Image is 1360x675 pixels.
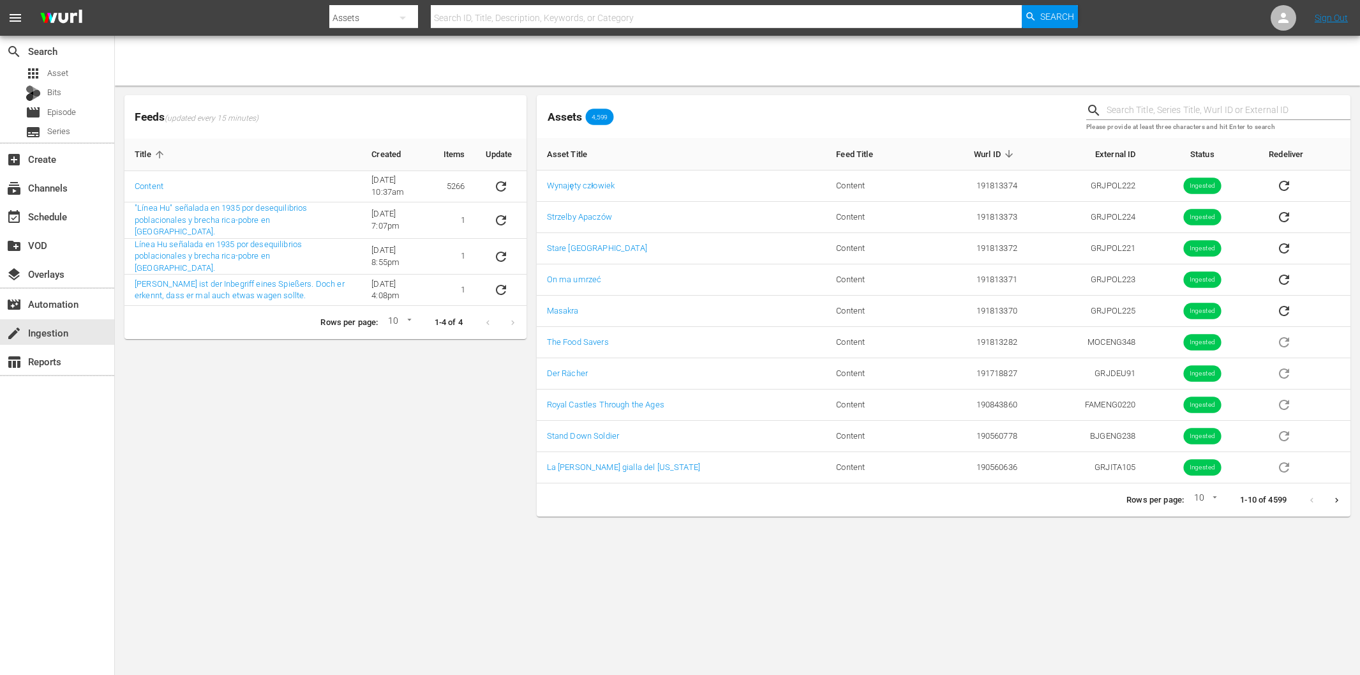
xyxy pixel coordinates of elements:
[547,148,604,160] span: Asset Title
[1183,463,1221,473] span: Ingested
[475,139,527,171] th: Update
[921,358,1027,390] td: 191718827
[1269,430,1299,440] span: Asset is in future lineups. Remove all episodes that contain this asset before redelivering
[361,171,433,202] td: [DATE] 10:37am
[6,326,22,341] span: Ingestion
[1126,494,1184,506] p: Rows per page:
[826,233,921,264] td: Content
[548,110,582,123] span: Assets
[361,239,433,275] td: [DATE] 8:55pm
[1027,171,1146,202] td: GRJPOL222
[547,212,612,222] a: Strzelby Apaczów
[1183,369,1221,379] span: Ingested
[26,66,41,81] span: Asset
[547,306,579,315] a: Masakra
[921,202,1027,233] td: 191813373
[31,3,92,33] img: ans4CAIJ8jUAAAAAAAAAAAAAAAAAAAAAAAAgQb4GAAAAAAAAAAAAAAAAAAAAAAAAJMjXAAAAAAAAAAAAAAAAAAAAAAAAgAT5G...
[1183,307,1221,316] span: Ingested
[6,267,22,282] span: Overlays
[547,243,647,253] a: Stare [GEOGRAPHIC_DATA]
[921,296,1027,327] td: 191813370
[547,368,588,378] a: Der Rächer
[361,275,433,306] td: [DATE] 4:08pm
[124,139,527,306] table: sticky table
[135,279,345,301] a: [PERSON_NAME] ist der Inbegriff eines Spießers. Doch er erkennt, dass er mal auch etwas wagen sol...
[1269,337,1299,346] span: Asset is in future lineups. Remove all episodes that contain this asset before redelivering
[6,152,22,167] span: Create
[921,264,1027,296] td: 191813371
[6,297,22,312] span: Automation
[1183,244,1221,254] span: Ingested
[320,317,378,329] p: Rows per page:
[1107,101,1350,120] input: Search Title, Series Title, Wurl ID or External ID
[1183,181,1221,191] span: Ingested
[1022,5,1078,28] button: Search
[826,296,921,327] td: Content
[1146,138,1259,171] th: Status
[361,202,433,239] td: [DATE] 7:07pm
[433,239,475,275] td: 1
[547,431,620,441] a: Stand Down Soldier
[135,239,302,273] a: Línea Hu señalada en 1935 por desequilibrios poblacionales y brecha rica-pobre en [GEOGRAPHIC_DATA].
[26,105,41,120] span: Episode
[921,233,1027,264] td: 191813372
[1315,13,1348,23] a: Sign Out
[1027,390,1146,421] td: FAMENG0220
[1027,202,1146,233] td: GRJPOL224
[826,421,921,452] td: Content
[1269,399,1299,409] span: Asset is in future lineups. Remove all episodes that contain this asset before redelivering
[8,10,23,26] span: menu
[165,114,258,124] span: (updated every 15 minutes)
[1027,327,1146,358] td: MOCENG348
[1183,432,1221,441] span: Ingested
[135,181,163,191] a: Content
[6,238,22,254] span: VOD
[435,317,463,329] p: 1-4 of 4
[135,149,168,160] span: Title
[921,171,1027,202] td: 191813374
[1027,296,1146,327] td: GRJPOL225
[1269,368,1299,377] span: Asset is in future lineups. Remove all episodes that contain this asset before redelivering
[921,421,1027,452] td: 190560778
[826,452,921,483] td: Content
[26,125,41,140] span: Series
[547,462,700,472] a: La [PERSON_NAME] gialla del [US_STATE]
[47,86,61,99] span: Bits
[547,181,615,190] a: Wynajęty człowiek
[826,358,921,390] td: Content
[1027,138,1146,171] th: External ID
[826,327,921,358] td: Content
[1027,358,1146,390] td: GRJDEU91
[921,452,1027,483] td: 190560636
[547,275,602,284] a: On ma umrzeć
[6,354,22,370] span: Reports
[826,202,921,233] td: Content
[826,390,921,421] td: Content
[6,181,22,196] span: Channels
[433,171,475,202] td: 5266
[1027,233,1146,264] td: GRJPOL221
[47,125,70,138] span: Series
[371,149,417,160] span: Created
[1183,213,1221,222] span: Ingested
[1086,122,1350,133] p: Please provide at least three characters and hit Enter to search
[1189,490,1220,510] div: 10
[383,314,414,333] div: 10
[1027,264,1146,296] td: GRJPOL223
[586,113,614,121] span: 4,599
[1269,462,1299,471] span: Asset is in future lineups. Remove all episodes that contain this asset before redelivering
[1027,452,1146,483] td: GRJITA105
[1324,488,1349,513] button: Next page
[826,264,921,296] td: Content
[1183,400,1221,410] span: Ingested
[1183,275,1221,285] span: Ingested
[6,44,22,59] span: Search
[921,390,1027,421] td: 190843860
[26,86,41,101] div: Bits
[1240,494,1287,506] p: 1-10 of 4599
[974,148,1017,160] span: Wurl ID
[1183,338,1221,347] span: Ingested
[826,138,921,171] th: Feed Title
[47,67,68,80] span: Asset
[547,400,664,409] a: Royal Castles Through the Ages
